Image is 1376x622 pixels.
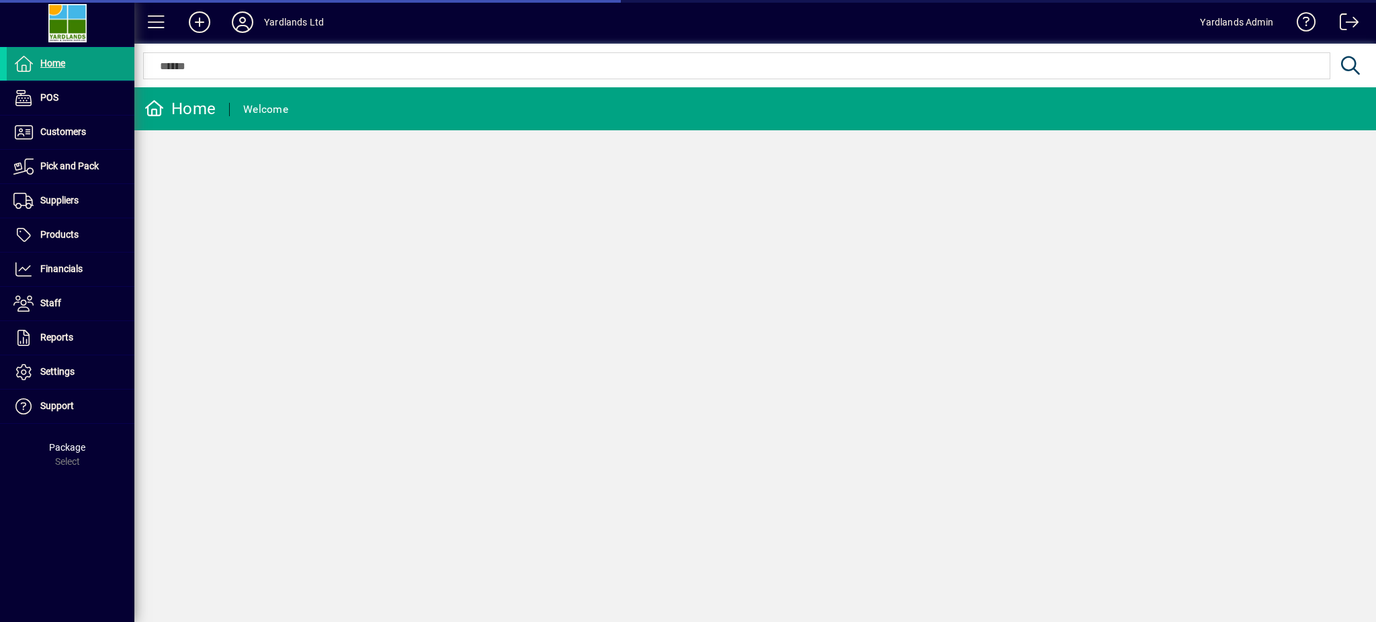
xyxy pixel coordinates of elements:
[1330,3,1359,46] a: Logout
[7,218,134,252] a: Products
[243,99,288,120] div: Welcome
[178,10,221,34] button: Add
[7,321,134,355] a: Reports
[264,11,324,33] div: Yardlands Ltd
[7,116,134,149] a: Customers
[40,400,74,411] span: Support
[40,229,79,240] span: Products
[7,355,134,389] a: Settings
[7,390,134,423] a: Support
[40,161,99,171] span: Pick and Pack
[40,58,65,69] span: Home
[40,126,86,137] span: Customers
[49,442,85,453] span: Package
[40,195,79,206] span: Suppliers
[7,253,134,286] a: Financials
[7,184,134,218] a: Suppliers
[1287,3,1316,46] a: Knowledge Base
[40,366,75,377] span: Settings
[40,263,83,274] span: Financials
[40,332,73,343] span: Reports
[40,92,58,103] span: POS
[40,298,61,308] span: Staff
[7,150,134,183] a: Pick and Pack
[1200,11,1273,33] div: Yardlands Admin
[7,287,134,320] a: Staff
[221,10,264,34] button: Profile
[144,98,216,120] div: Home
[7,81,134,115] a: POS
